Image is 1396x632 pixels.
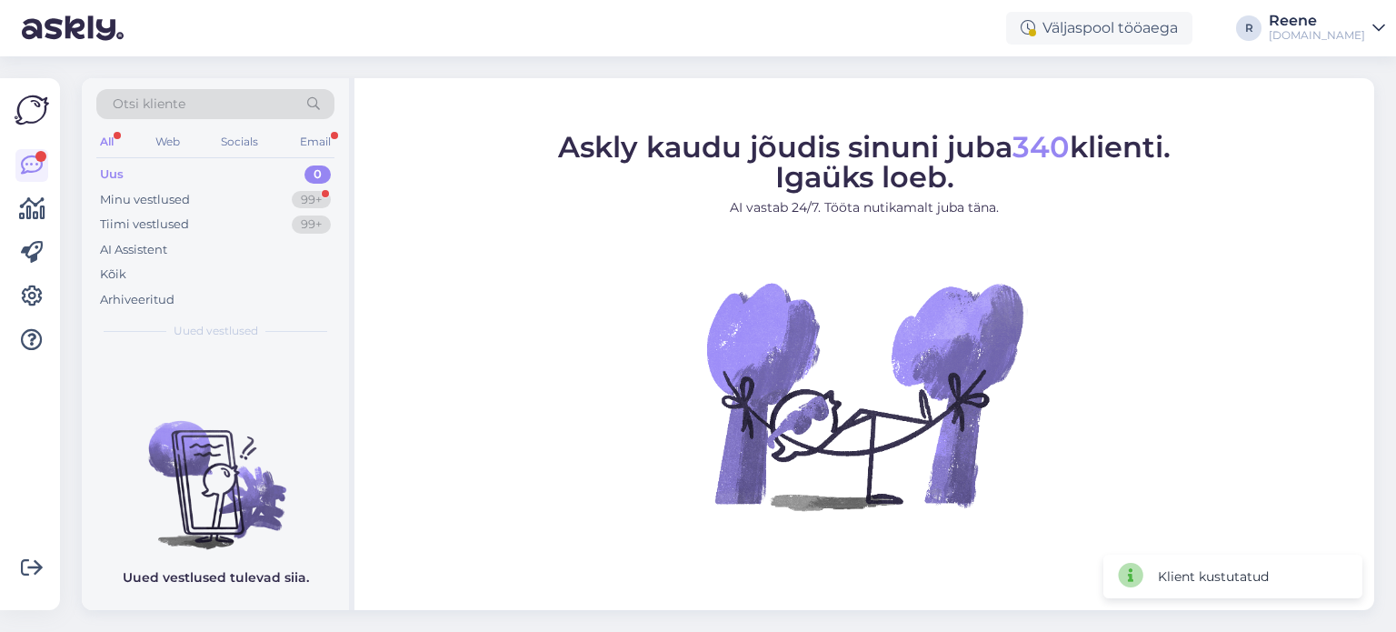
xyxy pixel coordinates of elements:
div: Socials [217,130,262,154]
div: Uus [100,166,124,184]
div: Klient kustutatud [1158,567,1269,587]
span: 340 [1012,129,1070,165]
img: Askly Logo [15,93,49,127]
div: 0 [304,166,331,184]
span: Otsi kliente [113,95,185,114]
div: R [1236,15,1261,41]
div: 99+ [292,191,331,209]
div: Väljaspool tööaega [1006,12,1192,45]
div: All [96,130,117,154]
span: Askly kaudu jõudis sinuni juba klienti. Igaüks loeb. [558,129,1171,195]
p: AI vastab 24/7. Tööta nutikamalt juba täna. [558,198,1171,217]
div: Arhiveeritud [100,291,174,309]
div: AI Assistent [100,241,167,259]
p: Uued vestlused tulevad siia. [123,568,309,587]
div: Web [152,130,184,154]
div: 99+ [292,216,331,234]
div: Email [296,130,334,154]
div: Kõik [100,266,126,284]
div: [DOMAIN_NAME] [1269,28,1365,43]
span: Uued vestlused [174,323,258,339]
div: Reene [1269,14,1365,28]
img: No Chat active [701,232,1028,559]
img: No chats [82,388,349,552]
a: Reene[DOMAIN_NAME] [1269,14,1385,43]
div: Minu vestlused [100,191,190,209]
div: Tiimi vestlused [100,216,189,234]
